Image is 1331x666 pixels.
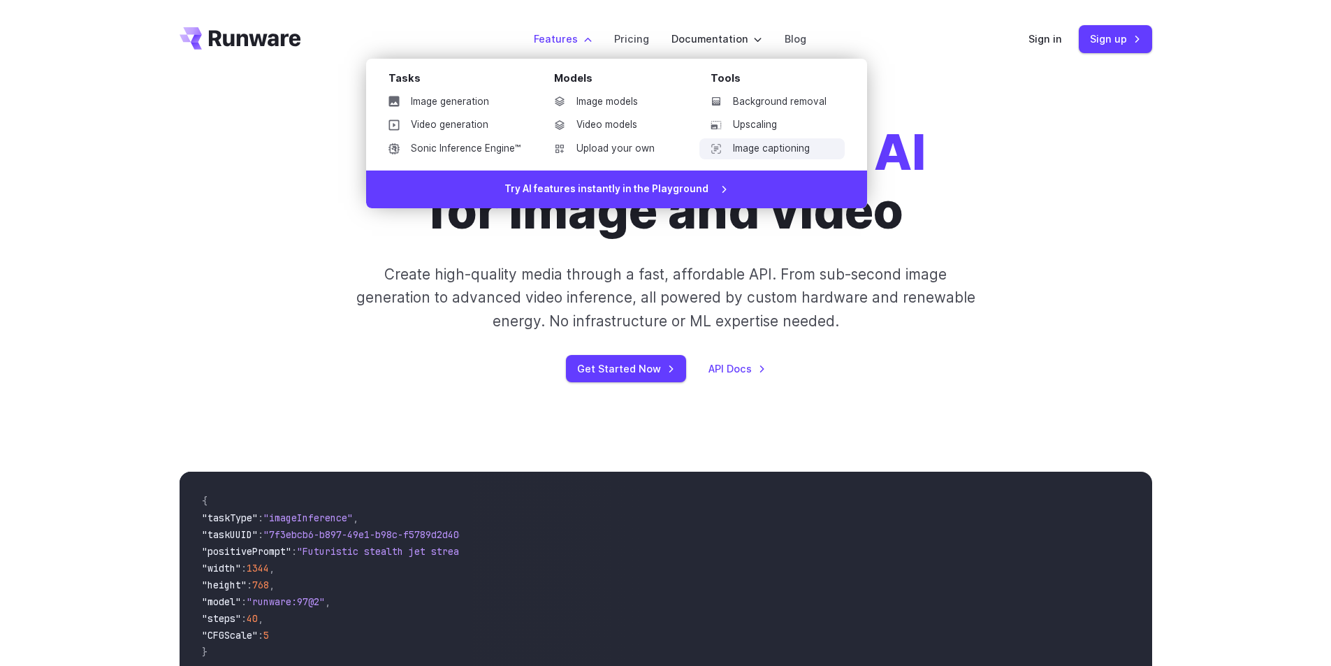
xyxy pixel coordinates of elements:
[247,579,252,591] span: :
[269,562,275,574] span: ,
[566,355,686,382] a: Get Started Now
[202,612,241,625] span: "steps"
[258,612,263,625] span: ,
[325,595,330,608] span: ,
[180,27,301,50] a: Go to /
[297,545,806,558] span: "Futuristic stealth jet streaking through a neon-lit cityscape with glowing purple exhaust"
[258,528,263,541] span: :
[202,512,258,524] span: "taskType"
[202,629,258,642] span: "CFGScale"
[247,612,258,625] span: 40
[247,562,269,574] span: 1344
[377,92,532,113] a: Image generation
[353,512,358,524] span: ,
[1028,31,1062,47] a: Sign in
[671,31,762,47] label: Documentation
[263,629,269,642] span: 5
[543,115,688,136] a: Video models
[388,70,532,92] div: Tasks
[708,361,766,377] a: API Docs
[252,579,269,591] span: 768
[202,545,291,558] span: "positivePrompt"
[241,595,247,608] span: :
[366,171,867,208] a: Try AI features instantly in the Playground
[247,595,325,608] span: "runware:97@2"
[291,545,297,558] span: :
[711,70,845,92] div: Tools
[202,562,241,574] span: "width"
[785,31,806,47] a: Blog
[543,92,688,113] a: Image models
[241,562,247,574] span: :
[699,92,845,113] a: Background removal
[202,495,208,507] span: {
[554,70,688,92] div: Models
[202,579,247,591] span: "height"
[354,263,977,333] p: Create high-quality media through a fast, affordable API. From sub-second image generation to adv...
[377,115,532,136] a: Video generation
[258,629,263,642] span: :
[263,528,476,541] span: "7f3ebcb6-b897-49e1-b98c-f5789d2d40d7"
[258,512,263,524] span: :
[202,528,258,541] span: "taskUUID"
[699,115,845,136] a: Upscaling
[1079,25,1152,52] a: Sign up
[241,612,247,625] span: :
[269,579,275,591] span: ,
[543,138,688,159] a: Upload your own
[202,646,208,658] span: }
[263,512,353,524] span: "imageInference"
[202,595,241,608] span: "model"
[614,31,649,47] a: Pricing
[377,138,532,159] a: Sonic Inference Engine™
[534,31,592,47] label: Features
[699,138,845,159] a: Image captioning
